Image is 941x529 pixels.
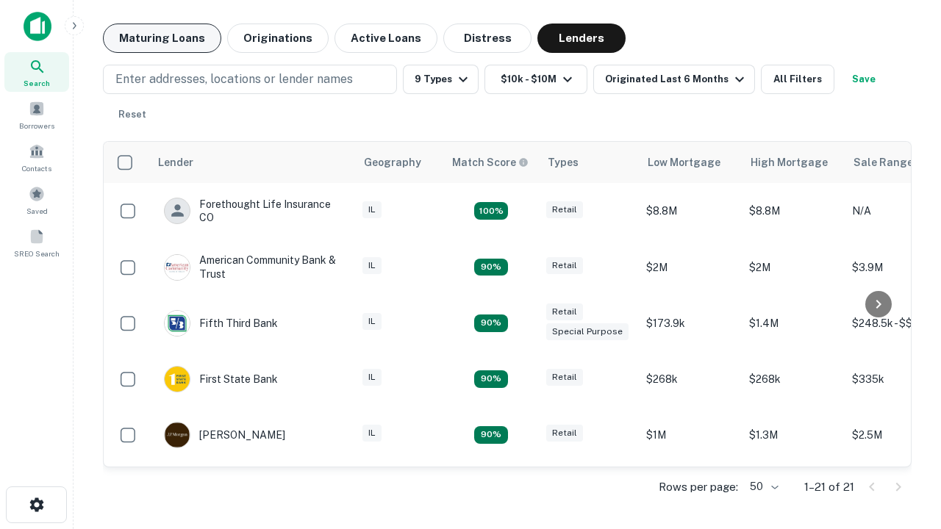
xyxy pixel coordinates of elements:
[165,311,190,336] img: picture
[840,65,887,94] button: Save your search to get updates of matches that match your search criteria.
[605,71,748,88] div: Originated Last 6 Months
[639,239,742,295] td: $2M
[742,351,845,407] td: $268k
[4,223,69,262] a: SREO Search
[639,407,742,463] td: $1M
[546,257,583,274] div: Retail
[24,12,51,41] img: capitalize-icon.png
[4,137,69,177] a: Contacts
[165,422,190,447] img: picture
[474,426,508,444] div: Matching Properties: 2, hasApolloMatch: undefined
[474,370,508,388] div: Matching Properties: 2, hasApolloMatch: undefined
[364,154,421,171] div: Geography
[362,425,382,442] div: IL
[443,24,532,53] button: Distress
[474,202,508,220] div: Matching Properties: 4, hasApolloMatch: undefined
[403,65,479,94] button: 9 Types
[19,120,54,132] span: Borrowers
[537,24,626,53] button: Lenders
[742,142,845,183] th: High Mortgage
[539,142,639,183] th: Types
[355,142,443,183] th: Geography
[109,100,156,129] button: Reset
[761,65,834,94] button: All Filters
[26,205,48,217] span: Saved
[867,364,941,435] iframe: Chat Widget
[546,201,583,218] div: Retail
[4,52,69,92] a: Search
[164,366,278,392] div: First State Bank
[804,478,854,496] p: 1–21 of 21
[14,248,60,259] span: SREO Search
[546,303,583,320] div: Retail
[639,463,742,519] td: $2.7M
[639,351,742,407] td: $268k
[744,476,781,497] div: 50
[742,239,845,295] td: $2M
[742,295,845,351] td: $1.4M
[648,154,720,171] div: Low Mortgage
[334,24,437,53] button: Active Loans
[751,154,828,171] div: High Mortgage
[546,425,583,442] div: Retail
[546,323,629,340] div: Special Purpose
[4,180,69,220] a: Saved
[115,71,353,88] p: Enter addresses, locations or lender names
[548,154,579,171] div: Types
[158,154,193,171] div: Lender
[854,154,913,171] div: Sale Range
[443,142,539,183] th: Capitalize uses an advanced AI algorithm to match your search with the best lender. The match sco...
[164,198,340,224] div: Forethought Life Insurance CO
[639,142,742,183] th: Low Mortgage
[474,314,508,332] div: Matching Properties: 2, hasApolloMatch: undefined
[362,201,382,218] div: IL
[149,142,355,183] th: Lender
[165,367,190,392] img: picture
[593,65,755,94] button: Originated Last 6 Months
[164,253,340,280] div: American Community Bank & Trust
[164,310,278,337] div: Fifth Third Bank
[103,65,397,94] button: Enter addresses, locations or lender names
[362,369,382,386] div: IL
[165,255,190,280] img: picture
[164,422,285,448] div: [PERSON_NAME]
[484,65,587,94] button: $10k - $10M
[742,463,845,519] td: $7M
[227,24,329,53] button: Originations
[22,162,51,174] span: Contacts
[452,154,529,170] div: Capitalize uses an advanced AI algorithm to match your search with the best lender. The match sco...
[103,24,221,53] button: Maturing Loans
[546,369,583,386] div: Retail
[639,295,742,351] td: $173.9k
[659,478,738,496] p: Rows per page:
[474,259,508,276] div: Matching Properties: 2, hasApolloMatch: undefined
[452,154,526,170] h6: Match Score
[4,95,69,134] a: Borrowers
[362,313,382,330] div: IL
[742,183,845,239] td: $8.8M
[742,407,845,463] td: $1.3M
[362,257,382,274] div: IL
[24,77,50,89] span: Search
[639,183,742,239] td: $8.8M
